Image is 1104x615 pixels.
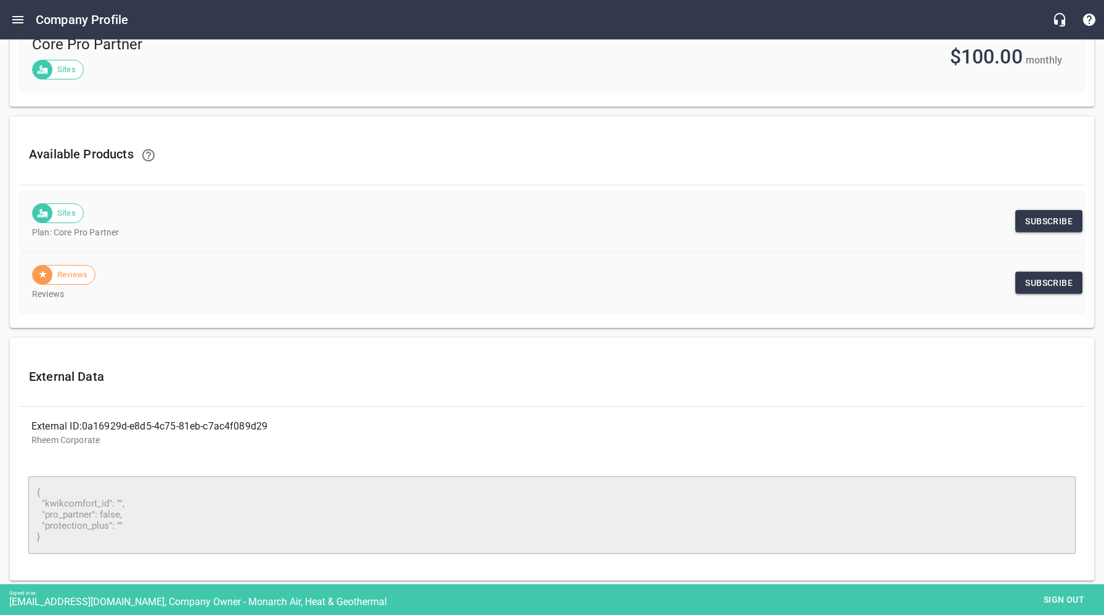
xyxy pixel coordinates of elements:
[1038,592,1090,608] span: Sign out
[31,434,1073,447] p: Rheem Corporate
[1015,272,1082,295] a: Subscribe
[32,203,84,223] div: Sites
[29,367,1075,386] h6: External Data
[3,5,33,35] button: Open drawer
[1015,210,1082,233] a: Subscribe
[950,45,1023,68] span: $100.00
[9,596,1104,608] div: [EMAIL_ADDRESS][DOMAIN_NAME], Company Owner - Monarch Air, Heat & Geothermal
[31,419,552,434] div: External ID: 0a16929d-e8d5-4c75-81eb-c7ac4f089d29
[1025,275,1073,291] span: Subscribe
[36,10,128,30] h6: Company Profile
[134,141,163,170] a: Learn how to upgrade and downgrade your Products
[1074,5,1104,35] button: Support Portal
[50,63,83,76] span: Sites
[37,487,1067,542] textarea: { "kwikcomfort_id": "", "pro_partner": false, "protection_plus": "" }
[1026,54,1062,66] span: monthly
[50,269,95,281] span: Reviews
[50,207,83,219] span: Sites
[1033,589,1095,611] button: Sign out
[32,60,84,79] div: Sites
[1045,5,1074,35] button: Live Chat
[32,265,95,285] div: Reviews
[29,141,1075,170] h6: Available Products
[9,590,1104,596] div: Signed in as
[32,226,1062,239] p: Plan: Core Pro Partner
[1025,214,1073,229] span: Subscribe
[32,35,536,55] span: Core Pro Partner
[32,288,1062,301] p: Reviews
